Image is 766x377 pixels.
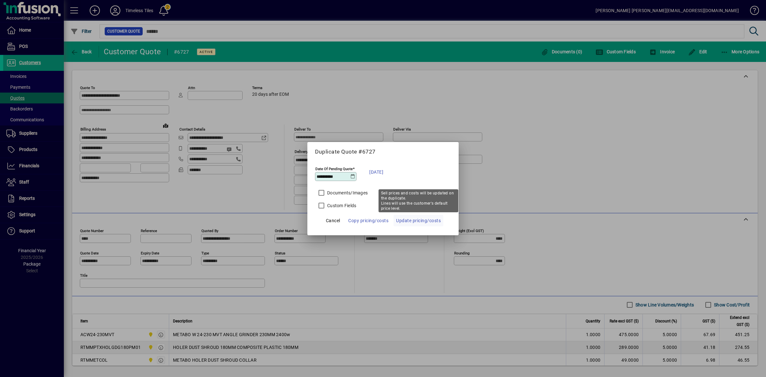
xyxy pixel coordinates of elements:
mat-label: Date Of Pending Quote [315,166,353,171]
div: Sell prices and costs will be updated on the duplicate. Lines will use the customer's default pri... [379,189,458,212]
button: [DATE] [366,164,387,180]
span: [DATE] [369,168,383,176]
h5: Duplicate Quote #6727 [315,148,451,155]
span: Cancel [326,217,340,224]
span: Copy pricing/costs [348,217,388,224]
button: Cancel [323,215,343,226]
label: Documents/Images [326,190,368,196]
button: Copy pricing/costs [346,215,391,226]
button: Update pricing/costs [394,215,443,226]
label: Custom Fields [326,202,356,209]
span: Update pricing/costs [396,217,441,224]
